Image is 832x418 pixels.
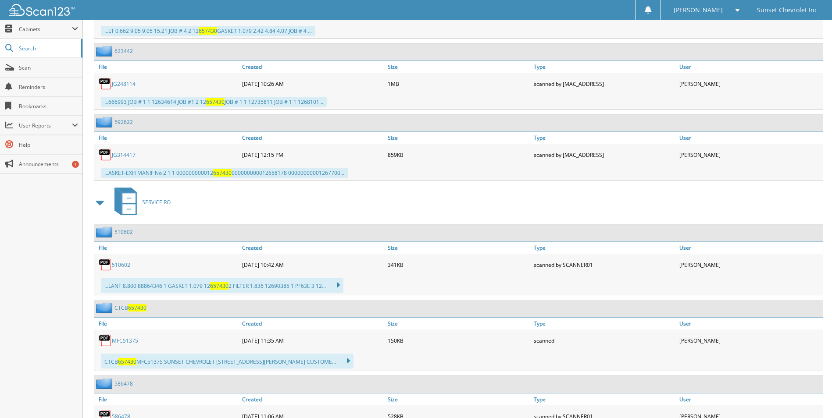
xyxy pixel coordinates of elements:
span: Scan [19,64,78,71]
a: 586478 [114,380,133,387]
div: 859KB [386,146,531,163]
a: JG314417 [112,151,136,159]
a: CTCB657430 [114,304,146,312]
a: 510602 [114,228,133,236]
div: 150KB [386,332,531,349]
a: 592622 [114,118,133,126]
a: Size [386,61,531,73]
div: 1 [72,161,79,168]
img: folder2.png [96,302,114,313]
span: User Reports [19,122,72,129]
img: folder2.png [96,117,114,128]
span: Bookmarks [19,103,78,110]
a: Created [240,318,386,329]
img: folder2.png [96,227,114,237]
div: ...LANT 8.800 88864346 1 GASKET 1.079 12 2 FILTER 1.836 12690385 1 PF63E 3 12... [101,278,343,293]
div: CTCB MFC51375 SUNSET CHEVROLET [STREET_ADDRESS][PERSON_NAME] CUSTOME... [101,354,354,368]
div: 341KB [386,256,531,273]
a: Created [240,132,386,144]
span: SERVICE RO [142,198,171,206]
a: JG248114 [112,80,136,88]
span: Cabinets [19,25,72,33]
span: [PERSON_NAME] [674,7,723,13]
a: User [677,242,823,254]
span: Announcements [19,160,78,168]
div: ...666993 JOB # 1 1 12634614 JOB #1 2 12 JOB # 1 1 12735811 JOB # 1 1 1268101... [101,97,327,107]
span: 657430 [213,169,232,177]
div: scanned by SCANNER01 [532,256,677,273]
span: 657430 [206,98,225,106]
a: Size [386,318,531,329]
a: File [94,61,240,73]
a: Created [240,393,386,405]
span: 657430 [199,27,217,35]
img: PDF.png [99,148,112,161]
a: Type [532,393,677,405]
img: folder2.png [96,378,114,389]
a: 510602 [112,261,130,269]
a: File [94,242,240,254]
iframe: Chat Widget [788,376,832,418]
a: Size [386,132,531,144]
a: User [677,61,823,73]
a: Created [240,242,386,254]
div: ...LT 0.662 9.05 9.05 15.21 JOB # 4 2 12 GASKET 1.079 2.42 4.84 4.07 JOB # 4 ... [101,26,315,36]
a: 623442 [114,47,133,55]
div: [PERSON_NAME] [677,256,823,273]
span: Help [19,141,78,149]
div: [PERSON_NAME] [677,75,823,92]
div: scanned by [MAC_ADDRESS] [532,146,677,163]
a: File [94,132,240,144]
div: [PERSON_NAME] [677,332,823,349]
a: User [677,132,823,144]
span: 657430 [118,358,136,365]
a: File [94,393,240,405]
a: Created [240,61,386,73]
a: Type [532,318,677,329]
img: PDF.png [99,334,112,347]
span: 657430 [128,304,146,312]
a: Size [386,242,531,254]
a: Type [532,132,677,144]
div: scanned by [MAC_ADDRESS] [532,75,677,92]
a: File [94,318,240,329]
span: Sunset Chevrolet Inc [757,7,818,13]
a: User [677,393,823,405]
div: scanned [532,332,677,349]
div: 1MB [386,75,531,92]
a: SERVICE RO [109,185,171,220]
span: 657430 [210,282,229,290]
span: Search [19,45,77,52]
img: folder2.png [96,46,114,57]
a: Type [532,61,677,73]
img: PDF.png [99,258,112,271]
span: Reminders [19,83,78,91]
a: User [677,318,823,329]
div: [DATE] 12:15 PM [240,146,386,163]
a: Size [386,393,531,405]
img: scan123-logo-white.svg [9,4,75,16]
div: [DATE] 10:26 AM [240,75,386,92]
a: Type [532,242,677,254]
img: PDF.png [99,77,112,90]
div: [PERSON_NAME] [677,146,823,163]
div: [DATE] 10:42 AM [240,256,386,273]
div: [DATE] 11:35 AM [240,332,386,349]
div: ...ASKET-EXH MANIF No 2 1 1 000000000012 000000000012658178 00000000001267700... [101,168,348,178]
a: MFC51375 [112,337,138,344]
